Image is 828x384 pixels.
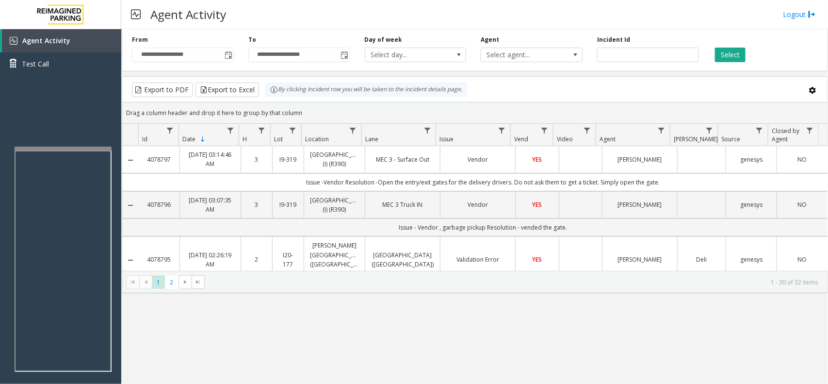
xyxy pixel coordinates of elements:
img: pageIcon [131,2,141,26]
a: NO [783,200,822,209]
a: 4078797 [145,155,174,164]
span: Page 1 [152,276,165,289]
label: Day of week [365,35,403,44]
span: Agent Activity [22,36,70,45]
img: 'icon' [10,37,17,45]
span: Lot [274,135,283,143]
a: 4078796 [145,200,174,209]
label: Agent [481,35,499,44]
a: [GEOGRAPHIC_DATA] ([GEOGRAPHIC_DATA]) [371,250,434,269]
span: Issue [440,135,454,143]
a: I9-319 [278,155,298,164]
label: From [132,35,148,44]
button: Export to Excel [195,83,259,97]
span: Closed by Agent [772,127,799,143]
a: MEC 3 - Surface Out [371,155,434,164]
span: H [243,135,247,143]
h3: Agent Activity [146,2,231,26]
div: Drag a column header and drop it here to group by that column [122,104,828,121]
a: Parker Filter Menu [703,124,716,137]
a: Logout [783,9,816,19]
a: [PERSON_NAME] [608,255,671,264]
a: NO [783,155,822,164]
span: Toggle popup [223,48,233,62]
a: [GEOGRAPHIC_DATA] (I) (R390) [310,196,359,214]
a: [DATE] 02:26:19 AM [186,250,235,269]
span: Select agent... [481,48,562,62]
a: 3 [247,155,266,164]
span: [PERSON_NAME] [674,135,718,143]
span: Select day... [365,48,446,62]
a: Date Filter Menu [224,124,237,137]
a: Vendor [446,155,509,164]
td: Issue -Vendor Resolution -Open the entry/exit gates for the delivery drivers. Do not ask them to ... [139,173,828,191]
a: Location Filter Menu [346,124,359,137]
span: NO [797,200,807,209]
div: Data table [122,124,828,271]
a: [PERSON_NAME][GEOGRAPHIC_DATA] ([GEOGRAPHIC_DATA]) (I) (R390) [310,241,359,278]
a: [DATE] 03:14:46 AM [186,150,235,168]
span: Location [305,135,329,143]
button: Export to PDF [132,83,193,97]
a: Issue Filter Menu [495,124,508,137]
a: [DATE] 03:07:35 AM [186,196,235,214]
label: To [248,35,256,44]
a: Lot Filter Menu [286,124,299,137]
span: Lane [365,135,378,143]
span: NO [797,255,807,264]
a: Collapse Details [122,256,139,264]
a: [PERSON_NAME] [608,200,671,209]
span: Source [722,135,741,143]
div: By clicking Incident row you will be taken to the incident details page. [265,83,467,97]
a: I9-319 [278,200,298,209]
a: Collapse Details [122,201,139,209]
a: Deli [683,255,720,264]
span: NO [797,155,807,164]
a: I20-177 [278,250,298,269]
span: Date [182,135,195,143]
a: H Filter Menu [255,124,268,137]
span: YES [533,255,542,264]
span: Sortable [199,135,207,143]
a: Video Filter Menu [581,124,594,137]
a: Validation Error [446,255,509,264]
span: Go to the next page [179,275,192,289]
a: Id Filter Menu [163,124,177,137]
a: genesys [732,155,771,164]
a: 4078795 [145,255,174,264]
a: 2 [247,255,266,264]
label: Incident Id [597,35,630,44]
span: Page 2 [165,276,178,289]
span: Agent [600,135,616,143]
a: Collapse Details [122,156,139,164]
td: Issue - Vendor , garbage pickup Resolution - vended the gate. [139,218,828,236]
span: Go to the next page [181,278,189,286]
a: genesys [732,255,771,264]
a: Vend Filter Menu [538,124,551,137]
a: Source Filter Menu [753,124,766,137]
a: [PERSON_NAME] [608,155,671,164]
span: Test Call [22,59,49,69]
span: Go to the last page [192,275,205,289]
a: NO [783,255,822,264]
img: infoIcon.svg [270,86,278,94]
span: YES [533,155,542,164]
button: Select [715,48,746,62]
a: Lane Filter Menu [421,124,434,137]
a: 3 [247,200,266,209]
a: YES [521,255,552,264]
a: [GEOGRAPHIC_DATA] (I) (R390) [310,150,359,168]
a: MEC 3 Truck IN [371,200,434,209]
a: YES [521,155,552,164]
kendo-pager-info: 1 - 30 of 32 items [211,278,818,286]
a: Vendor [446,200,509,209]
a: genesys [732,200,771,209]
a: Closed by Agent Filter Menu [803,124,816,137]
a: Agent Activity [2,29,121,52]
a: Agent Filter Menu [655,124,668,137]
a: YES [521,200,552,209]
span: Video [557,135,573,143]
span: Id [142,135,147,143]
span: Vend [514,135,528,143]
span: Toggle popup [339,48,350,62]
